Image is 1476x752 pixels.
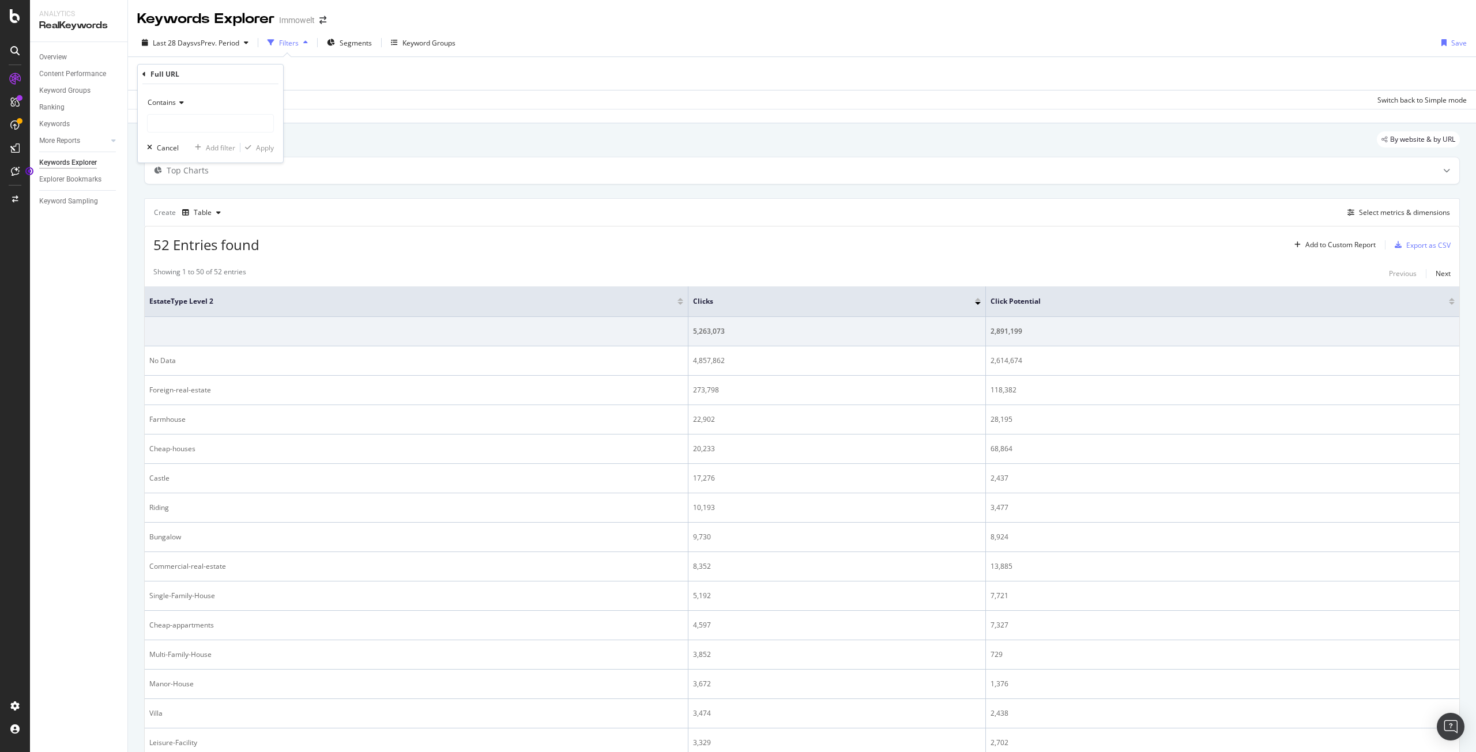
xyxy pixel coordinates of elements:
[39,19,118,32] div: RealKeywords
[1436,269,1451,278] div: Next
[39,101,119,114] a: Ranking
[693,473,981,483] div: 17,276
[693,738,981,748] div: 3,329
[693,444,981,454] div: 20,233
[991,414,1455,425] div: 28,195
[39,118,70,130] div: Keywords
[322,33,376,52] button: Segments
[154,203,225,222] div: Create
[991,444,1455,454] div: 68,864
[991,679,1455,689] div: 1,376
[991,326,1455,337] div: 2,891,199
[991,356,1455,366] div: 2,614,674
[693,591,981,601] div: 5,192
[1377,131,1460,148] div: legacy label
[149,356,683,366] div: No Data
[693,326,981,337] div: 5,263,073
[1389,267,1417,281] button: Previous
[142,142,179,153] button: Cancel
[693,296,958,307] span: Clicks
[693,708,981,719] div: 3,474
[1389,269,1417,278] div: Previous
[1377,95,1467,105] div: Switch back to Simple mode
[39,195,98,207] div: Keyword Sampling
[149,532,683,542] div: Bungalow
[991,532,1455,542] div: 8,924
[991,620,1455,630] div: 7,327
[39,157,119,169] a: Keywords Explorer
[1437,33,1467,52] button: Save
[39,51,119,63] a: Overview
[149,591,683,601] div: Single-Family-House
[991,561,1455,572] div: 13,885
[1290,236,1376,254] button: Add to Custom Report
[1373,90,1467,109] button: Switch back to Simple mode
[194,209,212,216] div: Table
[693,502,981,513] div: 10,193
[39,85,91,97] div: Keyword Groups
[39,118,119,130] a: Keywords
[39,135,80,147] div: More Reports
[24,166,35,176] div: Tooltip anchor
[148,97,176,107] span: Contains
[149,620,683,630] div: Cheap-appartments
[386,33,460,52] button: Keyword Groups
[402,38,455,48] div: Keyword Groups
[194,38,239,48] span: vs Prev. Period
[39,85,119,97] a: Keyword Groups
[240,142,274,153] button: Apply
[178,203,225,222] button: Table
[319,16,326,24] div: arrow-right-arrow-left
[1390,136,1455,143] span: By website & by URL
[991,591,1455,601] div: 7,721
[279,14,315,26] div: Immowelt
[153,38,194,48] span: Last 28 Days
[693,649,981,660] div: 3,852
[340,38,372,48] span: Segments
[153,267,246,281] div: Showing 1 to 50 of 52 entries
[157,143,179,153] div: Cancel
[150,69,179,79] div: Full URL
[39,68,106,80] div: Content Performance
[991,708,1455,719] div: 2,438
[153,235,259,254] span: 52 Entries found
[149,385,683,395] div: Foreign-real-estate
[39,195,119,207] a: Keyword Sampling
[693,679,981,689] div: 3,672
[39,173,101,186] div: Explorer Bookmarks
[1451,38,1467,48] div: Save
[1359,207,1450,217] div: Select metrics & dimensions
[279,38,299,48] div: Filters
[1437,713,1464,740] div: Open Intercom Messenger
[137,33,253,52] button: Last 28 DaysvsPrev. Period
[149,649,683,660] div: Multi-Family-House
[693,532,981,542] div: 9,730
[39,51,67,63] div: Overview
[39,135,108,147] a: More Reports
[39,101,65,114] div: Ranking
[991,502,1455,513] div: 3,477
[991,385,1455,395] div: 118,382
[1305,241,1376,248] div: Add to Custom Report
[693,385,981,395] div: 273,798
[137,9,274,29] div: Keywords Explorer
[149,561,683,572] div: Commercial-real-estate
[149,738,683,748] div: Leisure-Facility
[693,561,981,572] div: 8,352
[991,738,1455,748] div: 2,702
[256,143,274,153] div: Apply
[693,620,981,630] div: 4,597
[149,502,683,513] div: Riding
[206,143,235,153] div: Add filter
[167,165,209,176] div: Top Charts
[39,9,118,19] div: Analytics
[1390,236,1451,254] button: Export as CSV
[149,679,683,689] div: Manor-House
[693,356,981,366] div: 4,857,862
[149,473,683,483] div: Castle
[991,473,1455,483] div: 2,437
[39,157,97,169] div: Keywords Explorer
[693,414,981,425] div: 22,902
[149,414,683,425] div: Farmhouse
[1343,206,1450,220] button: Select metrics & dimensions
